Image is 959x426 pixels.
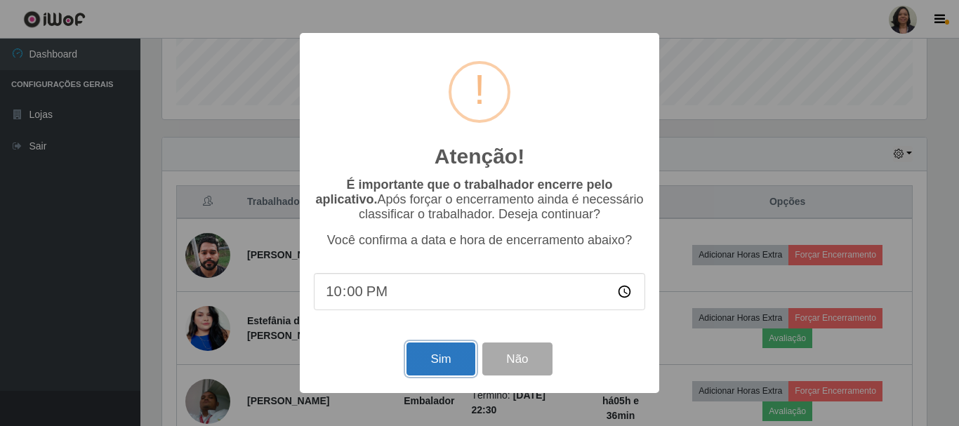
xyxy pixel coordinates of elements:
[435,144,524,169] h2: Atenção!
[314,233,645,248] p: Você confirma a data e hora de encerramento abaixo?
[482,342,552,375] button: Não
[315,178,612,206] b: É importante que o trabalhador encerre pelo aplicativo.
[314,178,645,222] p: Após forçar o encerramento ainda é necessário classificar o trabalhador. Deseja continuar?
[406,342,475,375] button: Sim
